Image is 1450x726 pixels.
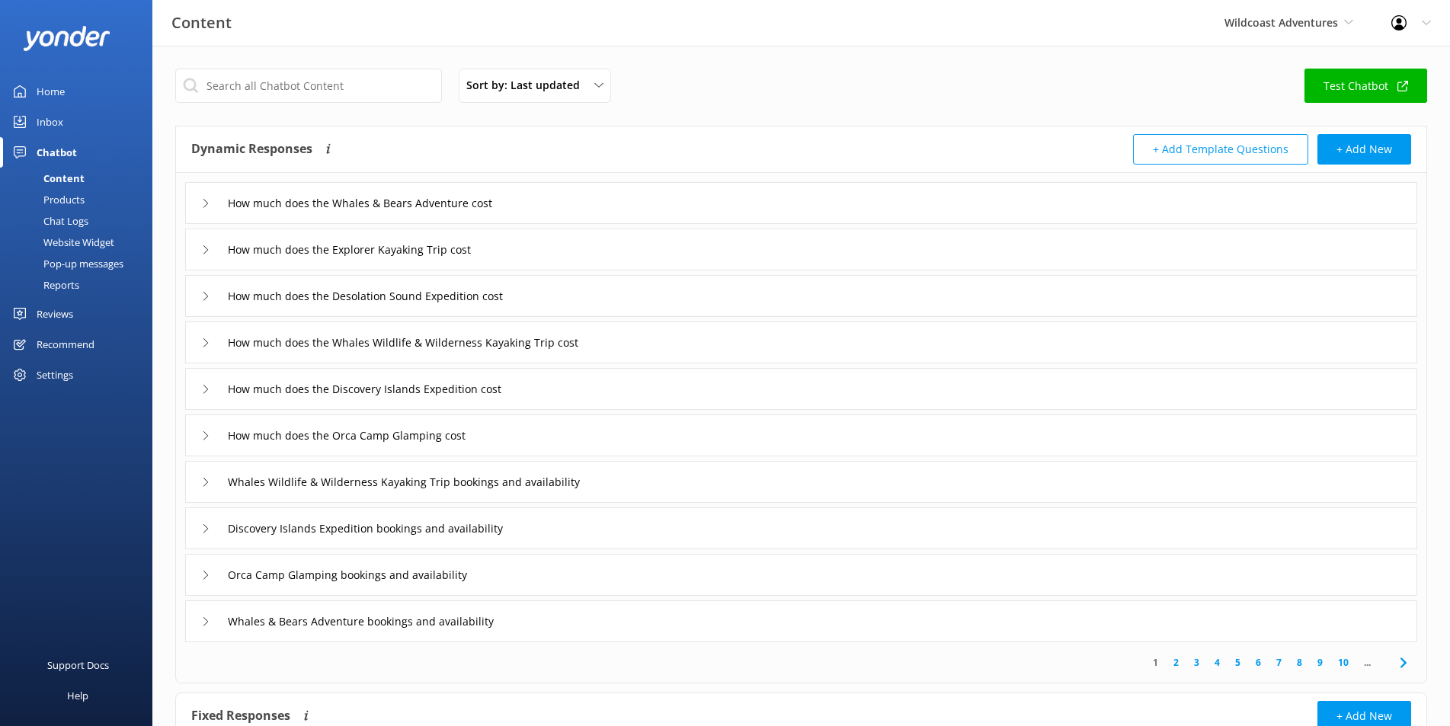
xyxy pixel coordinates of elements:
[191,134,312,165] h4: Dynamic Responses
[9,168,152,189] a: Content
[1304,69,1427,103] a: Test Chatbot
[37,137,77,168] div: Chatbot
[67,680,88,711] div: Help
[47,650,109,680] div: Support Docs
[9,189,152,210] a: Products
[171,11,232,35] h3: Content
[9,274,152,296] a: Reports
[9,168,85,189] div: Content
[1317,134,1411,165] button: + Add New
[1289,655,1310,670] a: 8
[1248,655,1269,670] a: 6
[9,210,152,232] a: Chat Logs
[37,299,73,329] div: Reviews
[1166,655,1186,670] a: 2
[37,329,94,360] div: Recommend
[1356,655,1378,670] span: ...
[1224,15,1338,30] span: Wildcoast Adventures
[23,26,110,51] img: yonder-white-logo.png
[1207,655,1228,670] a: 4
[9,253,123,274] div: Pop-up messages
[9,232,152,253] a: Website Widget
[37,107,63,137] div: Inbox
[37,76,65,107] div: Home
[9,274,79,296] div: Reports
[9,210,88,232] div: Chat Logs
[9,189,85,210] div: Products
[1269,655,1289,670] a: 7
[1133,134,1308,165] button: + Add Template Questions
[1186,655,1207,670] a: 3
[1228,655,1248,670] a: 5
[466,77,589,94] span: Sort by: Last updated
[37,360,73,390] div: Settings
[1145,655,1166,670] a: 1
[1310,655,1330,670] a: 9
[175,69,442,103] input: Search all Chatbot Content
[9,232,114,253] div: Website Widget
[9,253,152,274] a: Pop-up messages
[1330,655,1356,670] a: 10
